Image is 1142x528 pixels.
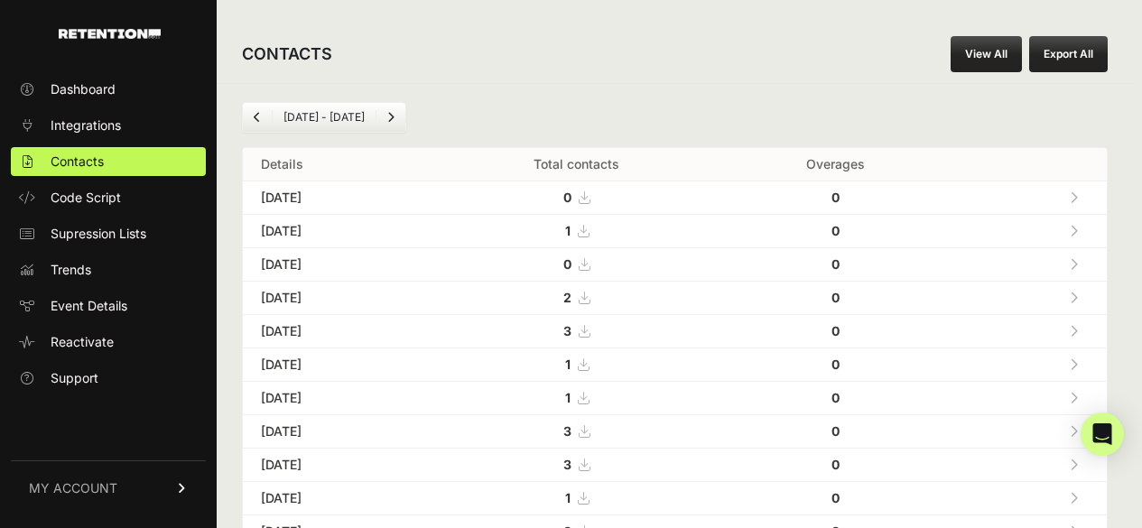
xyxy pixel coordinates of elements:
strong: 0 [831,256,840,272]
span: Event Details [51,297,127,315]
strong: 0 [831,423,840,439]
td: [DATE] [243,348,431,382]
h2: CONTACTS [242,42,332,67]
strong: 1 [565,490,571,505]
td: [DATE] [243,382,431,415]
li: [DATE] - [DATE] [272,110,376,125]
strong: 3 [563,457,571,472]
a: Dashboard [11,75,206,104]
span: Code Script [51,189,121,207]
a: Contacts [11,147,206,176]
a: 3 [563,323,590,338]
span: Dashboard [51,80,116,98]
a: Trends [11,255,206,284]
th: Overages [722,148,949,181]
th: Details [243,148,431,181]
a: 1 [565,490,589,505]
a: 1 [565,357,589,372]
strong: 0 [831,457,840,472]
span: Integrations [51,116,121,134]
a: 3 [563,423,590,439]
span: Trends [51,261,91,279]
td: [DATE] [243,315,431,348]
strong: 0 [563,190,571,205]
a: Event Details [11,292,206,320]
a: View All [951,36,1022,72]
span: Supression Lists [51,225,146,243]
div: Open Intercom Messenger [1081,412,1124,456]
td: [DATE] [243,181,431,215]
a: MY ACCOUNT [11,460,206,515]
strong: 0 [831,357,840,372]
span: Reactivate [51,333,114,351]
a: Code Script [11,183,206,212]
td: [DATE] [243,415,431,449]
td: [DATE] [243,282,431,315]
a: Reactivate [11,328,206,357]
a: 1 [565,390,589,405]
span: Support [51,369,98,387]
a: 2 [563,290,590,305]
strong: 0 [831,390,840,405]
a: Supression Lists [11,219,206,248]
a: Support [11,364,206,393]
strong: 0 [831,190,840,205]
td: [DATE] [243,449,431,482]
a: Next [376,103,405,132]
strong: 1 [565,223,571,238]
strong: 0 [831,490,840,505]
strong: 0 [563,256,571,272]
th: Total contacts [431,148,722,181]
strong: 0 [831,223,840,238]
a: Integrations [11,111,206,140]
a: 1 [565,223,589,238]
a: Previous [243,103,272,132]
td: [DATE] [243,482,431,515]
strong: 0 [831,323,840,338]
strong: 2 [563,290,571,305]
button: Export All [1029,36,1108,72]
strong: 0 [831,290,840,305]
a: 3 [563,457,590,472]
td: [DATE] [243,248,431,282]
img: Retention.com [59,29,161,39]
strong: 1 [565,390,571,405]
strong: 3 [563,423,571,439]
strong: 1 [565,357,571,372]
strong: 3 [563,323,571,338]
span: Contacts [51,153,104,171]
span: MY ACCOUNT [29,479,117,497]
td: [DATE] [243,215,431,248]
